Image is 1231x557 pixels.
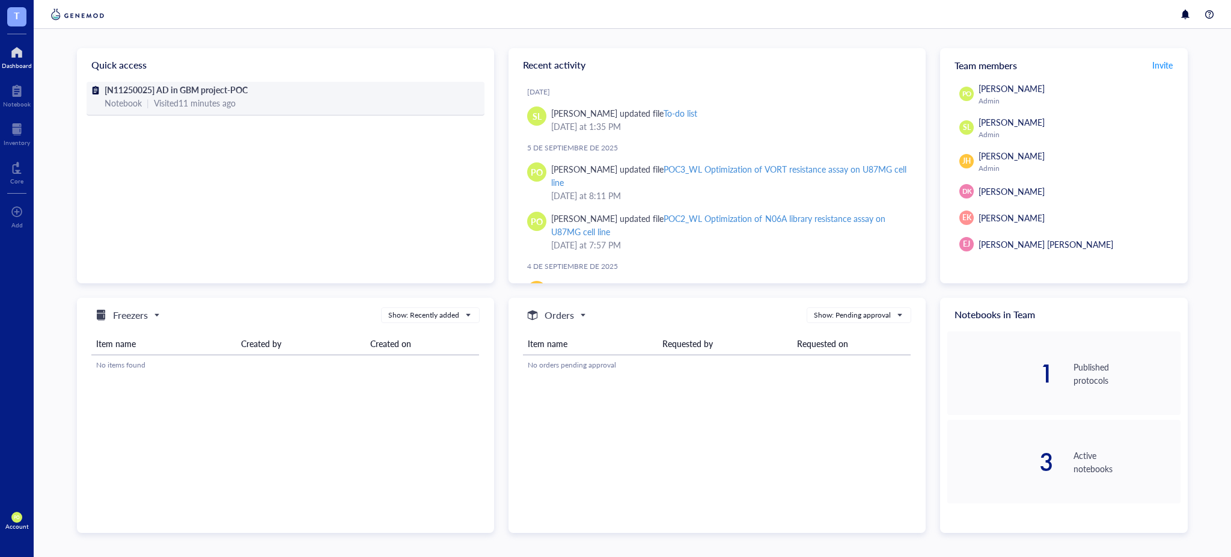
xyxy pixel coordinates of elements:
[11,221,23,229] div: Add
[531,215,543,228] span: PO
[96,360,474,371] div: No items found
[551,162,906,189] div: [PERSON_NAME] updated file
[2,43,32,69] a: Dashboard
[979,212,1045,224] span: [PERSON_NAME]
[105,96,142,109] div: Notebook
[979,82,1045,94] span: [PERSON_NAME]
[3,81,31,108] a: Notebook
[509,48,926,82] div: Recent activity
[814,310,891,321] div: Show: Pending approval
[1074,449,1181,475] div: Active notebooks
[523,333,658,355] th: Item name
[518,207,916,256] a: PO[PERSON_NAME] updated filePOC2_WL Optimization of N06A library resistance assay on U87MG cell l...
[527,143,916,153] div: 5 de septiembre de 2025
[113,308,148,322] h5: Freezers
[3,100,31,108] div: Notebook
[940,298,1188,331] div: Notebooks in Team
[48,7,107,22] img: genemod-logo
[963,239,970,250] span: EJ
[962,212,971,223] span: EK
[545,308,574,322] h5: Orders
[664,107,697,119] div: To-do list
[236,333,365,355] th: Created by
[551,189,906,202] div: [DATE] at 8:11 PM
[551,106,697,120] div: [PERSON_NAME] updated file
[14,8,20,23] span: T
[658,333,792,355] th: Requested by
[551,212,885,238] div: POC2_WL Optimization of N06A library resistance assay on U87MG cell line
[533,109,542,123] span: SL
[388,310,459,321] div: Show: Recently added
[947,450,1054,474] div: 3
[518,158,916,207] a: PO[PERSON_NAME] updated filePOC3_WL Optimization of VORT resistance assay on U87MG cell line[DATE...
[979,96,1176,106] div: Admin
[979,130,1176,140] div: Admin
[963,122,971,133] span: SL
[5,523,29,530] div: Account
[10,158,23,185] a: Core
[2,62,32,69] div: Dashboard
[940,48,1188,82] div: Team members
[147,96,149,109] div: |
[551,163,906,188] div: POC3_WL Optimization of VORT resistance assay on U87MG cell line
[1152,55,1173,75] button: Invite
[10,177,23,185] div: Core
[531,165,543,179] span: PO
[105,84,248,96] span: [N11250025] AD in GBM project-POC
[551,120,906,133] div: [DATE] at 1:35 PM
[527,262,916,271] div: 4 de septiembre de 2025
[4,120,30,146] a: Inventory
[528,360,906,371] div: No orders pending approval
[1074,360,1181,387] div: Published protocols
[962,186,971,197] span: DK
[91,333,236,355] th: Item name
[979,150,1045,162] span: [PERSON_NAME]
[1152,59,1173,71] span: Invite
[962,89,971,99] span: PO
[14,515,20,520] span: PO
[527,87,916,97] div: [DATE]
[962,156,971,167] span: JH
[979,164,1176,173] div: Admin
[551,238,906,251] div: [DATE] at 7:57 PM
[365,333,479,355] th: Created on
[979,185,1045,197] span: [PERSON_NAME]
[947,362,1054,386] div: 1
[518,102,916,138] a: SL[PERSON_NAME] updated fileTo-do list[DATE] at 1:35 PM
[979,116,1045,128] span: [PERSON_NAME]
[551,212,906,238] div: [PERSON_NAME] updated file
[979,238,1113,250] span: [PERSON_NAME] [PERSON_NAME]
[792,333,911,355] th: Requested on
[77,48,494,82] div: Quick access
[154,96,236,109] div: Visited 11 minutes ago
[4,139,30,146] div: Inventory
